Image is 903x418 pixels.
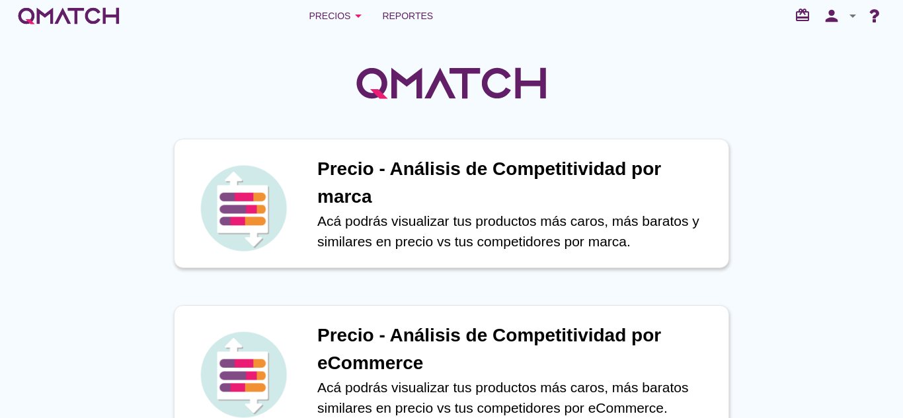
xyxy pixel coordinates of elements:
button: Precios [298,3,377,29]
img: icon [197,162,290,254]
div: Precios [309,8,366,24]
span: Reportes [382,8,433,24]
h1: Precio - Análisis de Competitividad por eCommerce [317,322,715,377]
i: arrow_drop_down [350,8,366,24]
p: Acá podrás visualizar tus productos más caros, más baratos y similares en precio vs tus competido... [317,211,715,252]
a: iconPrecio - Análisis de Competitividad por marcaAcá podrás visualizar tus productos más caros, m... [155,139,748,268]
img: QMatchLogo [352,50,551,116]
a: white-qmatch-logo [16,3,122,29]
i: arrow_drop_down [845,8,861,24]
a: Reportes [377,3,438,29]
h1: Precio - Análisis de Competitividad por marca [317,155,715,211]
i: redeem [795,7,816,23]
i: person [818,7,845,25]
